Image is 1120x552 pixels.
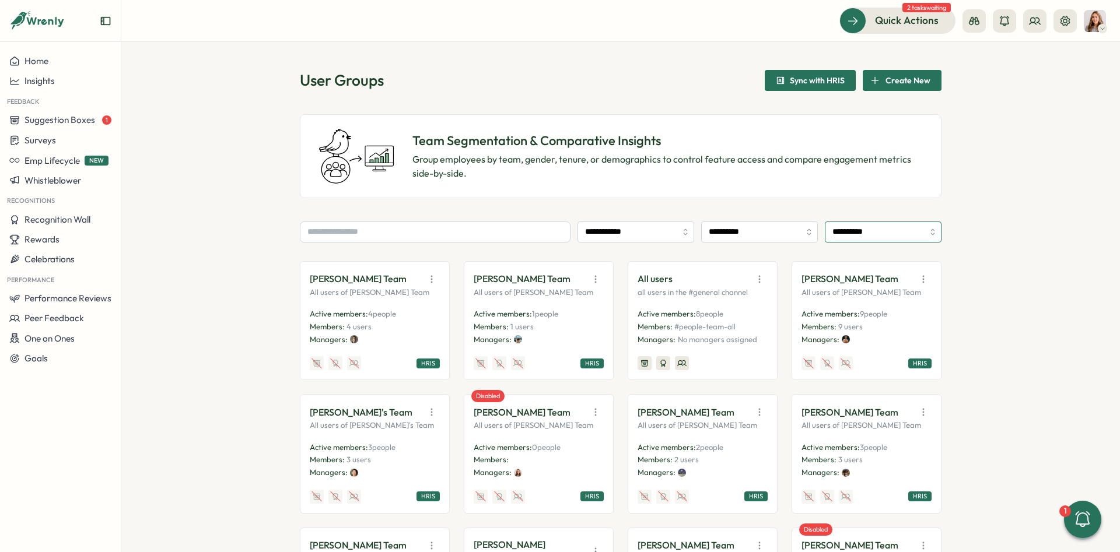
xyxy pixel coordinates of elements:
[346,322,372,331] span: 4 users
[839,8,956,33] button: Quick Actions
[24,155,80,166] span: Emp Lifecycle
[860,309,887,318] span: 9 people
[532,309,558,318] span: 1 people
[368,309,396,318] span: 4 people
[638,442,696,452] span: Active members:
[790,76,845,85] span: Sync with HRIS
[638,272,673,286] p: All users
[24,214,90,225] span: Recognition Wall
[514,335,522,343] img: Alec Burns
[801,309,860,318] span: Active members:
[765,70,856,91] button: Sync with HRIS
[638,467,675,478] p: Managers:
[908,358,932,368] div: HRIS
[838,322,863,331] span: 9 users
[24,55,48,66] span: Home
[310,467,348,478] p: Managers:
[678,335,757,345] p: No managers assigned
[1084,10,1106,32] img: Becky Romero
[24,333,75,344] span: One on Ones
[310,405,412,420] p: [PERSON_NAME]'s Team
[310,420,440,431] p: All users of [PERSON_NAME]'s Team
[412,152,922,181] p: Group employees by team, gender, tenure, or demographics to control feature access and compare en...
[474,335,512,345] p: Managers:
[24,312,84,324] span: Peer Feedback
[474,420,604,431] p: All users of [PERSON_NAME] Team
[24,293,111,304] span: Performance Reviews
[310,442,368,452] span: Active members:
[580,358,604,368] div: HRIS
[532,442,561,452] span: 0 people
[24,75,55,86] span: Insights
[696,442,723,452] span: 2 people
[310,309,368,318] span: Active members:
[801,455,836,464] span: Members:
[838,455,863,464] span: 3 users
[514,469,522,477] img: Becky Romero
[638,420,768,431] p: All users of [PERSON_NAME] Team
[300,70,384,90] h1: User Groups
[638,405,734,420] p: [PERSON_NAME] Team
[1064,501,1101,538] button: 1
[100,15,111,27] button: Expand sidebar
[474,287,604,298] p: All users of [PERSON_NAME] Team
[310,455,345,464] span: Members:
[696,309,723,318] span: 8 people
[638,335,675,345] p: Managers:
[638,322,673,331] span: Members:
[510,322,534,331] span: 1 users
[474,322,509,331] span: Members:
[346,455,371,464] span: 3 users
[875,13,939,28] span: Quick Actions
[638,309,696,318] span: Active members:
[310,272,407,286] p: [PERSON_NAME] Team
[24,234,60,245] span: Rewards
[474,442,532,452] span: Active members:
[471,390,505,402] div: Disabled
[474,467,512,478] p: Managers:
[902,3,951,12] span: 2 tasks waiting
[1059,505,1071,517] div: 1
[638,455,673,464] span: Members:
[474,405,570,420] p: [PERSON_NAME] Team
[580,491,604,501] div: HRIS
[24,353,48,364] span: Goals
[310,322,345,331] span: Members:
[908,491,932,501] div: HRIS
[474,455,509,464] span: Members:
[474,309,532,318] span: Active members:
[310,287,440,298] p: All users of [PERSON_NAME] Team
[24,114,95,125] span: Suggestion Boxes
[801,442,860,452] span: Active members:
[842,335,850,343] img: Andrew Ponec
[801,467,839,478] p: Managers:
[310,335,348,345] p: Managers:
[474,272,570,286] p: [PERSON_NAME] Team
[85,156,108,166] span: NEW
[24,254,75,265] span: Celebrations
[24,175,81,186] span: Whistleblower
[801,322,836,331] span: Members:
[860,442,887,452] span: 3 people
[799,523,832,536] div: Disabled
[801,335,839,345] p: Managers:
[863,70,942,91] button: Create New
[368,442,395,452] span: 3 people
[350,469,358,477] img: Anny Ning
[412,132,922,150] p: Team Segmentation & Comparative Insights
[638,287,768,298] p: all users in the #general channel
[842,469,850,477] img: Bijan Shiravi
[416,358,440,368] div: HRIS
[801,287,932,298] p: All users of [PERSON_NAME] Team
[744,491,768,501] div: HRIS
[674,322,736,331] span: #people-team-all
[24,135,56,146] span: Surveys
[885,71,930,90] span: Create New
[801,420,932,431] p: All users of [PERSON_NAME] Team
[674,455,699,464] span: 2 users
[801,272,898,286] p: [PERSON_NAME] Team
[350,335,358,343] img: Adam Frankel
[416,491,440,501] div: HRIS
